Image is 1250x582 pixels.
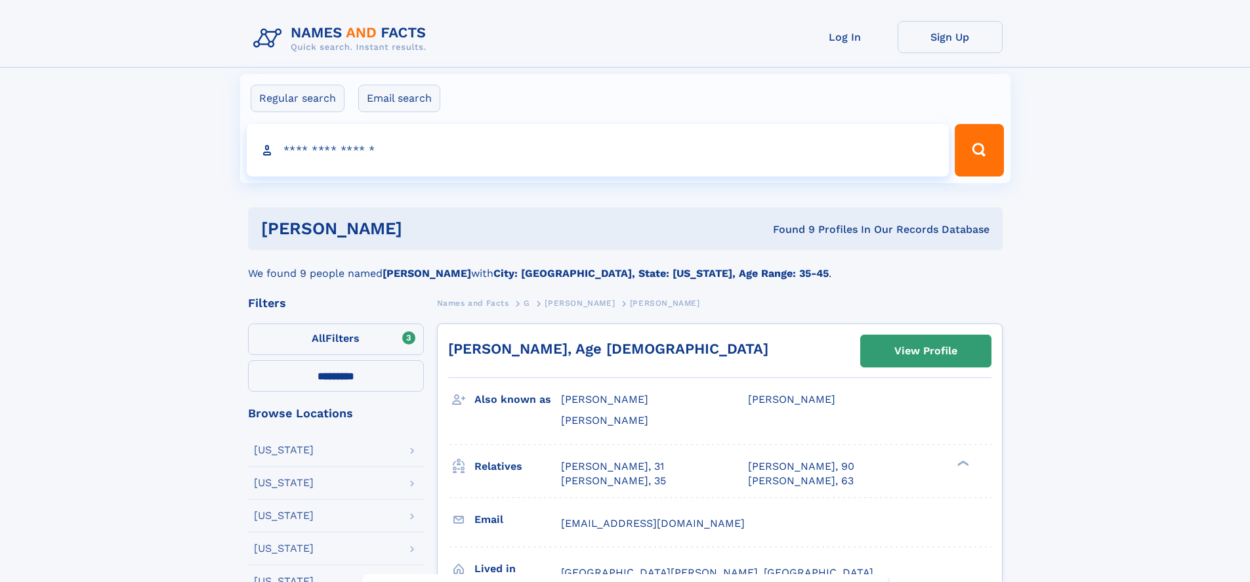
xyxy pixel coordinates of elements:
h3: Email [474,509,561,531]
a: Names and Facts [437,295,509,311]
a: [PERSON_NAME], 31 [561,459,664,474]
div: Browse Locations [248,407,424,419]
a: [PERSON_NAME], Age [DEMOGRAPHIC_DATA] [448,341,768,357]
span: [GEOGRAPHIC_DATA][PERSON_NAME], [GEOGRAPHIC_DATA] [561,566,873,579]
div: Found 9 Profiles In Our Records Database [587,222,990,237]
div: Filters [248,297,424,309]
h3: Lived in [474,558,561,580]
span: [PERSON_NAME] [630,299,700,308]
div: [US_STATE] [254,445,314,455]
span: All [312,332,325,344]
b: City: [GEOGRAPHIC_DATA], State: [US_STATE], Age Range: 35-45 [493,267,829,280]
img: Logo Names and Facts [248,21,437,56]
div: [US_STATE] [254,510,314,521]
label: Email search [358,85,440,112]
input: search input [247,124,949,177]
span: [PERSON_NAME] [561,393,648,405]
a: Log In [793,21,898,53]
span: [PERSON_NAME] [545,299,615,308]
span: [EMAIL_ADDRESS][DOMAIN_NAME] [561,517,745,530]
h3: Also known as [474,388,561,411]
span: G [524,299,530,308]
h3: Relatives [474,455,561,478]
div: [US_STATE] [254,543,314,554]
div: [US_STATE] [254,478,314,488]
a: [PERSON_NAME], 35 [561,474,666,488]
span: [PERSON_NAME] [748,393,835,405]
label: Filters [248,323,424,355]
div: View Profile [894,336,957,366]
button: Search Button [955,124,1003,177]
a: View Profile [861,335,991,367]
h1: [PERSON_NAME] [261,220,588,237]
label: Regular search [251,85,344,112]
div: ❯ [954,459,970,467]
span: [PERSON_NAME] [561,414,648,426]
div: We found 9 people named with . [248,250,1003,281]
a: G [524,295,530,311]
a: [PERSON_NAME], 63 [748,474,854,488]
b: [PERSON_NAME] [383,267,471,280]
a: [PERSON_NAME], 90 [748,459,854,474]
a: [PERSON_NAME] [545,295,615,311]
a: Sign Up [898,21,1003,53]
